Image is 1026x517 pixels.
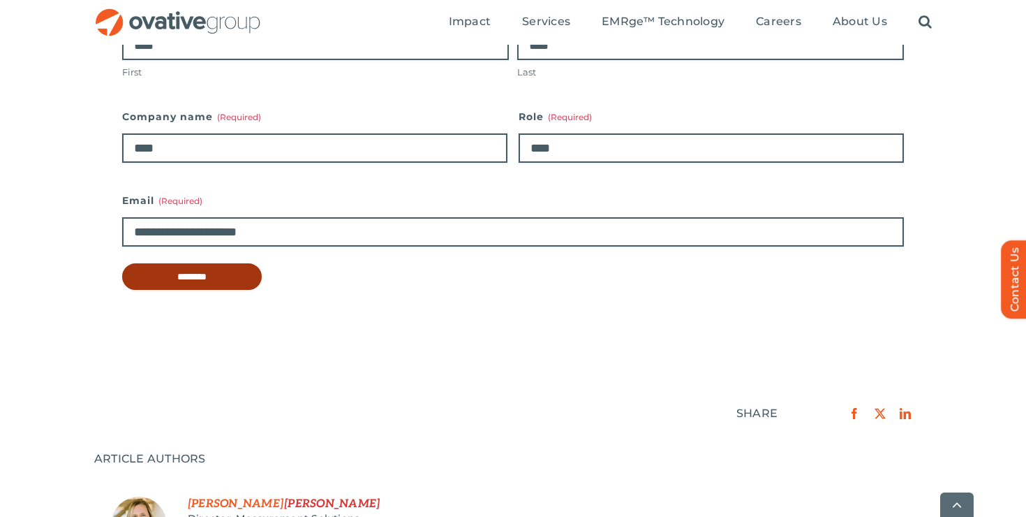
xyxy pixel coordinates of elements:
span: Careers [756,15,801,29]
a: X [868,405,893,423]
label: Role [519,107,904,126]
a: OG_Full_horizontal_RGB [94,7,262,20]
a: Careers [756,15,801,30]
span: Services [522,15,570,29]
a: EMRge™ Technology [602,15,724,30]
div: SHARE [736,407,778,421]
span: EMRge™ Technology [602,15,724,29]
label: Company name [122,107,507,126]
a: Facebook [842,405,867,423]
a: Services [522,15,570,30]
a: About Us [833,15,887,30]
span: (Required) [548,112,592,122]
span: Last Name [284,497,380,511]
label: First [122,66,509,79]
div: ARTICLE AUTHORS [94,452,932,466]
a: Search [919,15,932,30]
label: Email [122,191,904,210]
a: Impact [449,15,491,30]
span: (Required) [217,112,261,122]
label: Last [517,66,904,79]
span: Impact [449,15,491,29]
span: First Name [188,497,283,511]
span: About Us [833,15,887,29]
a: LinkedIn [893,405,918,423]
span: (Required) [158,196,202,206]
